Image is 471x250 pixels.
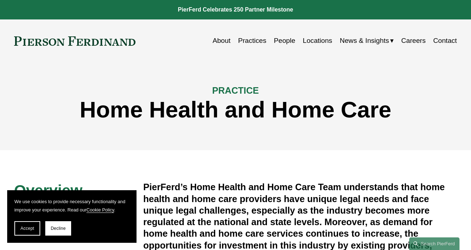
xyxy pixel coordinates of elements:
[401,34,426,48] a: Careers
[213,34,231,48] a: About
[14,221,40,236] button: Accept
[212,85,259,95] span: PRACTICE
[45,221,71,236] button: Decline
[340,35,389,47] span: News & Insights
[51,226,66,231] span: Decline
[20,226,34,231] span: Accept
[14,197,129,214] p: We use cookies to provide necessary functionality and improve your experience. Read our .
[303,34,332,48] a: Locations
[87,207,114,213] a: Cookie Policy
[433,34,457,48] a: Contact
[7,190,137,243] section: Cookie banner
[238,34,267,48] a: Practices
[14,97,457,122] h1: Home Health and Home Care
[340,34,394,48] a: folder dropdown
[274,34,295,48] a: People
[409,237,460,250] a: Search this site
[14,182,82,199] span: Overview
